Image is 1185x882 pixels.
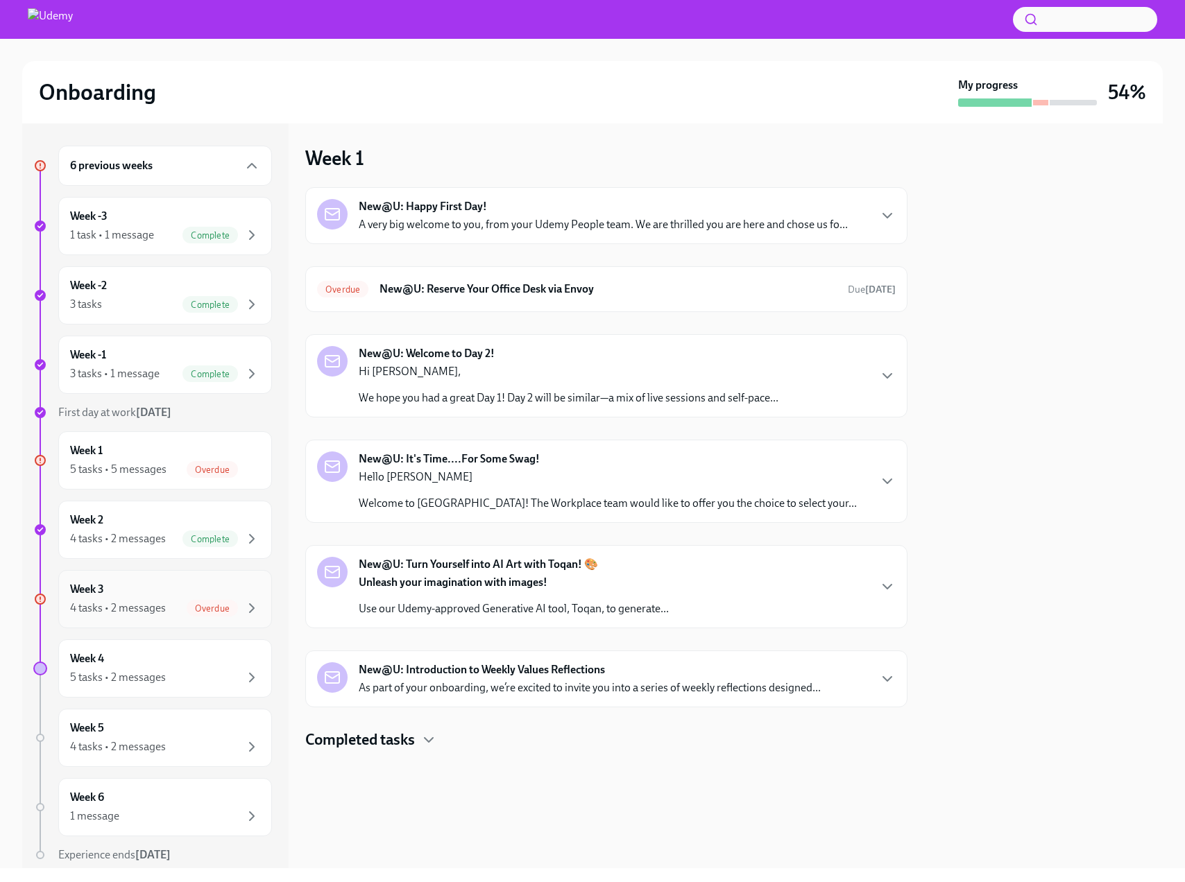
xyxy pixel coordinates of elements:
[33,778,272,836] a: Week 61 message
[182,534,238,544] span: Complete
[182,230,238,241] span: Complete
[359,390,778,406] p: We hope you had a great Day 1! Day 2 will be similar—a mix of live sessions and self-pace...
[70,531,166,546] div: 4 tasks • 2 messages
[70,297,102,312] div: 3 tasks
[70,347,106,363] h6: Week -1
[359,601,669,616] p: Use our Udemy-approved Generative AI tool, Toqan, to generate...
[187,465,238,475] span: Overdue
[33,431,272,490] a: Week 15 tasks • 5 messagesOverdue
[33,501,272,559] a: Week 24 tasks • 2 messagesComplete
[359,469,857,485] p: Hello [PERSON_NAME]
[70,582,104,597] h6: Week 3
[70,158,153,173] h6: 6 previous weeks
[958,78,1018,93] strong: My progress
[58,406,171,419] span: First day at work
[865,284,896,295] strong: [DATE]
[305,146,364,171] h3: Week 1
[359,199,487,214] strong: New@U: Happy First Day!
[70,443,103,458] h6: Week 1
[58,848,171,861] span: Experience ends
[136,406,171,419] strong: [DATE]
[28,8,73,31] img: Udemy
[359,451,540,467] strong: New@U: It's Time....For Some Swag!
[135,848,171,861] strong: [DATE]
[33,639,272,698] a: Week 45 tasks • 2 messages
[317,278,896,300] a: OverdueNew@U: Reserve Your Office Desk via EnvoyDue[DATE]
[70,209,108,224] h6: Week -3
[70,278,107,293] h6: Week -2
[70,651,104,666] h6: Week 4
[33,266,272,325] a: Week -23 tasksComplete
[58,146,272,186] div: 6 previous weeks
[33,336,272,394] a: Week -13 tasks • 1 messageComplete
[70,739,166,754] div: 4 tasks • 2 messages
[70,366,160,381] div: 3 tasks • 1 message
[182,300,238,310] span: Complete
[70,462,167,477] div: 5 tasks • 5 messages
[70,670,166,685] div: 5 tasks • 2 messages
[305,729,415,750] h4: Completed tasks
[359,364,778,379] p: Hi [PERSON_NAME],
[1108,80,1146,105] h3: 54%
[380,282,837,297] h6: New@U: Reserve Your Office Desk via Envoy
[33,197,272,255] a: Week -31 task • 1 messageComplete
[359,680,821,695] p: As part of your onboarding, we’re excited to invite you into a series of weekly reflections desig...
[305,729,907,750] div: Completed tasks
[33,570,272,628] a: Week 34 tasks • 2 messagesOverdue
[359,557,598,572] strong: New@U: Turn Yourself into AI Art with Toqan! 🎨
[70,512,103,528] h6: Week 2
[187,603,238,614] span: Overdue
[70,227,154,243] div: 1 task • 1 message
[359,662,605,677] strong: New@U: Introduction to Weekly Values Reflections
[359,346,495,361] strong: New@U: Welcome to Day 2!
[359,496,857,511] p: Welcome to [GEOGRAPHIC_DATA]! The Workplace team would like to offer you the choice to select you...
[70,808,119,824] div: 1 message
[359,576,547,589] strong: Unleash your imagination with images!
[70,720,104,736] h6: Week 5
[70,600,166,616] div: 4 tasks • 2 messages
[33,709,272,767] a: Week 54 tasks • 2 messages
[848,284,896,295] span: Due
[359,217,848,232] p: A very big welcome to you, from your Udemy People team. We are thrilled you are here and chose us...
[70,790,104,805] h6: Week 6
[848,283,896,296] span: August 30th, 2025 13:00
[317,284,368,295] span: Overdue
[33,405,272,420] a: First day at work[DATE]
[39,78,156,106] h2: Onboarding
[182,369,238,379] span: Complete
